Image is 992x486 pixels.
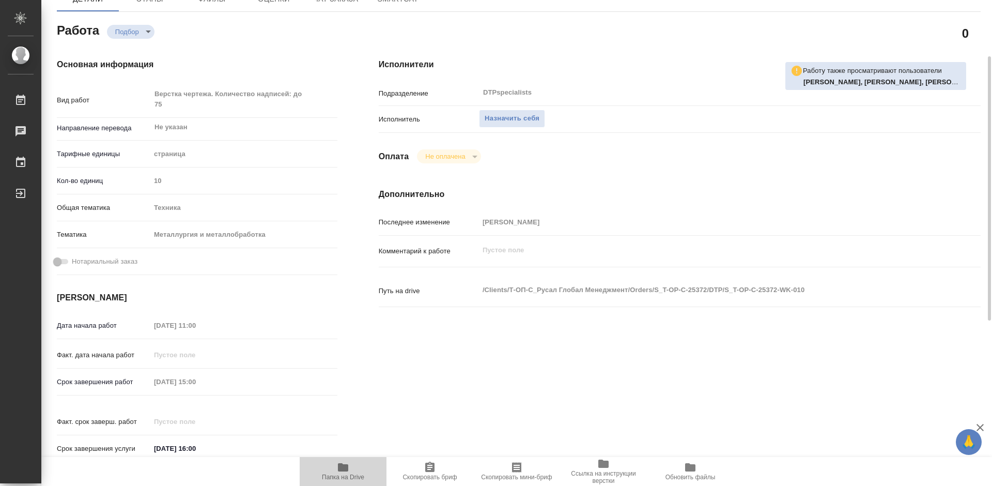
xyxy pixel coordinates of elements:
p: Направление перевода [57,123,150,133]
h4: Оплата [379,150,409,163]
p: Комментарий к работе [379,246,479,256]
button: Скопировать бриф [386,457,473,486]
p: Путь на drive [379,286,479,296]
button: Назначить себя [479,110,545,128]
h4: Исполнители [379,58,981,71]
p: Работу также просматривают пользователи [803,66,942,76]
p: Дата начала работ [57,321,150,331]
h2: 0 [962,24,969,42]
h4: Дополнительно [379,188,981,201]
p: Тематика [57,230,150,240]
button: Скопировать мини-бриф [473,457,560,486]
p: Тарифные единицы [57,149,150,159]
textarea: /Clients/Т-ОП-С_Русал Глобал Менеджмент/Orders/S_T-OP-C-25372/DTP/S_T-OP-C-25372-WK-010 [479,281,931,299]
p: Кол-во единиц [57,176,150,186]
span: Ссылка на инструкции верстки [566,470,641,484]
b: [PERSON_NAME], [PERSON_NAME], [PERSON_NAME] [803,78,983,86]
p: Оксютович Ирина, Авдеенко Кирилл, Труфанов Владимир [803,77,961,87]
div: Металлургия и металлобработка [150,226,337,244]
button: Ссылка на инструкции верстки [560,457,647,486]
p: Исполнитель [379,114,479,125]
div: страница [150,145,337,163]
span: Скопировать мини-бриф [481,474,552,481]
span: 🙏 [960,431,978,453]
input: Пустое поле [150,414,241,429]
h2: Работа [57,20,99,39]
input: Пустое поле [150,347,241,362]
input: ✎ Введи что-нибудь [150,441,241,456]
input: Пустое поле [479,215,931,230]
span: Обновить файлы [665,474,716,481]
span: Скопировать бриф [402,474,457,481]
div: Подбор [417,149,481,163]
button: Не оплачена [422,152,468,161]
p: Факт. дата начала работ [57,350,150,360]
span: Нотариальный заказ [72,256,137,267]
div: Подбор [107,25,154,39]
input: Пустое поле [150,173,337,188]
p: Вид работ [57,95,150,105]
h4: Основная информация [57,58,337,71]
p: Срок завершения услуги [57,444,150,454]
div: Техника [150,199,337,217]
button: Подбор [112,27,142,36]
p: Общая тематика [57,203,150,213]
input: Пустое поле [150,374,241,389]
button: 🙏 [956,429,982,455]
p: Подразделение [379,88,479,99]
p: Последнее изменение [379,217,479,227]
p: Факт. срок заверш. работ [57,417,150,427]
input: Пустое поле [150,318,241,333]
button: Обновить файлы [647,457,734,486]
h4: [PERSON_NAME] [57,292,337,304]
button: Папка на Drive [300,457,386,486]
span: Папка на Drive [322,474,364,481]
span: Назначить себя [485,113,539,125]
p: Срок завершения работ [57,377,150,387]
